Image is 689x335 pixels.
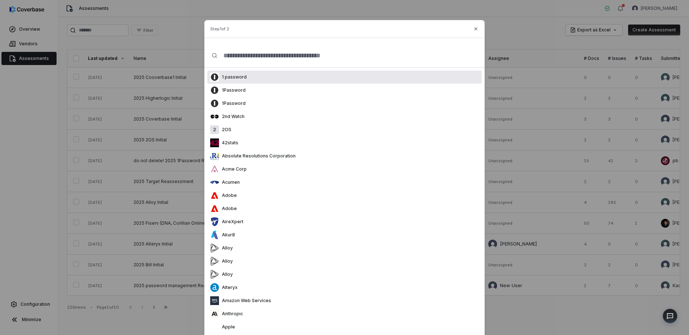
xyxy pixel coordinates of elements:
p: Amazon Web Services [219,298,271,304]
p: Adobe [219,206,237,212]
p: Acumen [219,179,240,185]
p: 2OS [219,127,231,133]
p: 42stats [219,140,238,146]
p: Acme Corp [219,166,247,172]
p: 2nd Watch [219,114,245,119]
p: Adobe [219,193,237,198]
p: Akur8 [219,232,235,238]
p: AireXpert [219,219,243,225]
p: Alloy [219,245,233,251]
p: Apple [219,324,235,330]
p: Alloy [219,258,233,264]
span: Step 1 of 2 [210,26,229,32]
p: Alteryx [219,285,238,290]
p: Absolute Resolutions Corporation [219,153,296,159]
p: 1 password [219,74,247,80]
p: Alloy [219,271,233,277]
p: 1Password [219,100,246,106]
p: Anthropic [219,311,243,317]
p: 1Password [219,87,246,93]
